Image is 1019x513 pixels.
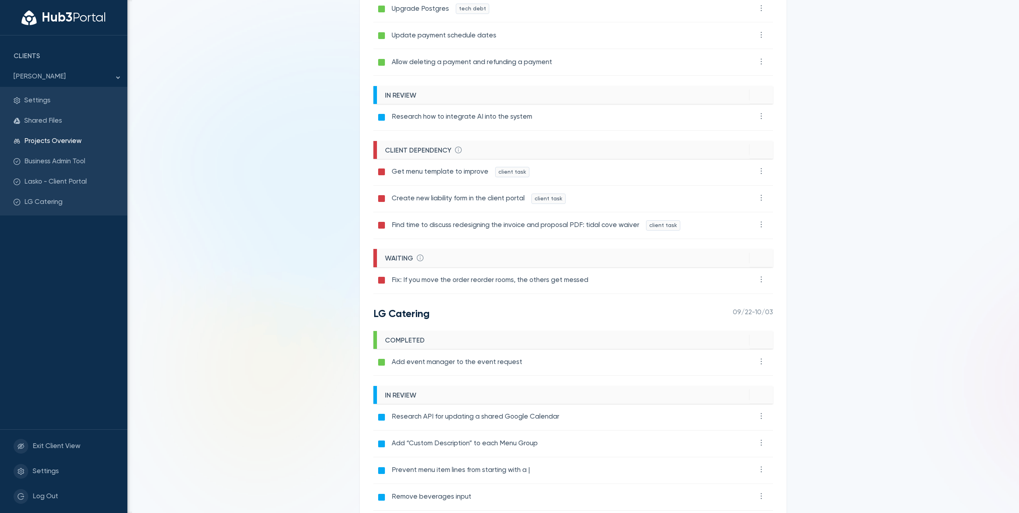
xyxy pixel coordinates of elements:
span: Research API for updating a shared Google Calendar [392,413,559,420]
span: more [757,412,765,420]
span: Get menu template to improve [392,168,488,175]
button: more [754,217,769,234]
h4: LG Catering [373,307,429,321]
span: more [757,357,765,365]
span: Add “Custom Description” to each Menu Group [392,440,538,447]
button: more [754,435,769,452]
span: Projects Overview [24,136,114,147]
button: more [754,54,769,70]
span: tech debt [456,4,489,14]
span: logout [18,493,24,500]
button: more [754,462,769,479]
span: client task [646,220,680,231]
span: waiting [385,254,413,264]
button: more [754,27,769,44]
span: client task [531,194,566,204]
span: Prevent menu item lines from starting with a | [392,467,530,474]
span: Log Out [33,491,114,502]
span: setting [18,468,24,475]
span: client task [495,167,529,177]
span: in review [385,91,416,101]
span: Lasko - Client Portal [24,177,114,187]
button: more [754,272,769,289]
span: Update payment schedule dates [392,32,496,39]
span: LG Catering [24,197,114,208]
span: Settings [33,466,114,477]
span: Business Admin Tool [24,157,114,167]
span: more [757,194,765,202]
button: more [754,489,769,505]
span: more [757,4,765,12]
span: Exit Client View [33,441,114,452]
span: more [757,112,765,120]
span: Create new liability form in the client portal [392,195,525,202]
span: in review [385,391,416,401]
span: Find time to discuss redesigning the invoice and proposal PDF: tidal cove waiver [392,222,639,229]
span: more [757,466,765,473]
span: client dependency [385,146,451,156]
span: 09/22 - 10/03 [733,307,773,331]
span: more [757,57,765,65]
span: more [757,221,765,228]
span: Allow deleting a payment and refunding a payment [392,59,552,66]
button: more [754,109,769,125]
span: Fix: If you move the order reorder rooms, the others get messed [392,277,588,284]
span: info-circle [455,147,462,153]
button: more [754,190,769,207]
button: more [754,409,769,425]
span: check-circle [14,199,20,206]
div: Hub3 [42,12,106,25]
span: eye-invisible [18,443,24,450]
span: Portal [72,12,106,24]
span: more [757,439,765,446]
button: more [754,354,769,370]
span: Remove beverages input [392,493,471,500]
span: more [757,31,765,38]
span: [PERSON_NAME] [14,72,114,82]
span: more [757,167,765,175]
span: Settings [24,96,114,106]
span: more [757,492,765,500]
span: check-circle [14,178,20,185]
span: Upgrade Postgres [392,6,449,12]
span: check-circle [14,158,20,165]
span: more [757,276,765,283]
a: Shared Files [24,117,62,124]
button: more [754,0,769,17]
span: info-circle [417,255,424,261]
button: more [754,164,769,180]
span: Research how to integrate AI into the system [392,114,532,120]
span: setting [14,97,20,104]
span: completed [385,336,425,346]
span: Add event manager to the event request [392,359,522,366]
